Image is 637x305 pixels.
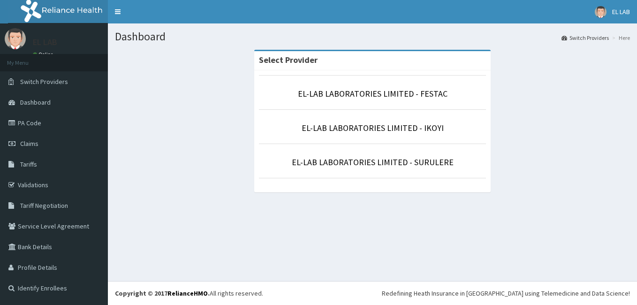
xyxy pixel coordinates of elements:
[292,157,454,168] a: EL-LAB LABORATORIES LIMITED - SURULERE
[20,160,37,168] span: Tariffs
[115,289,210,297] strong: Copyright © 2017 .
[612,8,630,16] span: EL LAB
[20,139,38,148] span: Claims
[259,54,318,65] strong: Select Provider
[5,28,26,49] img: User Image
[20,98,51,107] span: Dashboard
[20,201,68,210] span: Tariff Negotiation
[33,38,57,46] p: EL LAB
[298,88,447,99] a: EL-LAB LABORATORIES LIMITED - FESTAC
[382,289,630,298] div: Redefining Heath Insurance in [GEOGRAPHIC_DATA] using Telemedicine and Data Science!
[33,51,55,58] a: Online
[595,6,607,18] img: User Image
[108,281,637,305] footer: All rights reserved.
[610,34,630,42] li: Here
[167,289,208,297] a: RelianceHMO
[115,30,630,43] h1: Dashboard
[561,34,609,42] a: Switch Providers
[302,122,444,133] a: EL-LAB LABORATORIES LIMITED - IKOYI
[20,77,68,86] span: Switch Providers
